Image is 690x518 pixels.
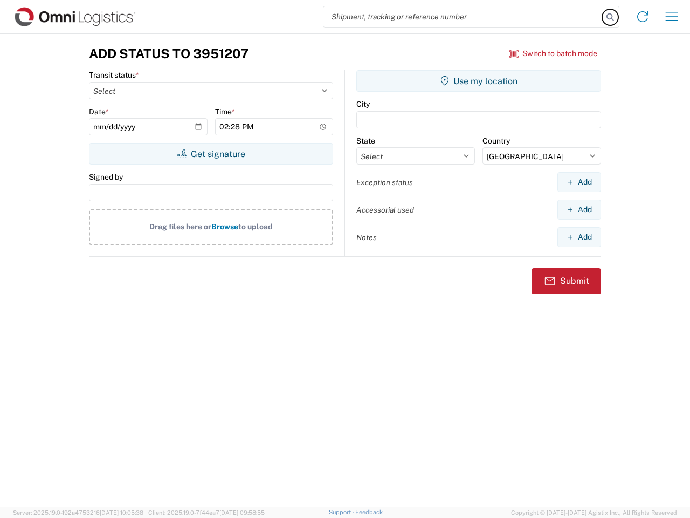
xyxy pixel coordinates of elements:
label: City [356,99,370,109]
button: Use my location [356,70,601,92]
label: Signed by [89,172,123,182]
span: [DATE] 10:05:38 [100,509,143,516]
a: Feedback [355,509,383,515]
span: Server: 2025.19.0-192a4753216 [13,509,143,516]
button: Get signature [89,143,333,165]
label: Date [89,107,109,117]
label: Country [482,136,510,146]
h3: Add Status to 3951207 [89,46,249,62]
label: Transit status [89,70,139,80]
a: Support [329,509,356,515]
input: Shipment, tracking or reference number [323,6,603,27]
label: State [356,136,375,146]
span: Browse [211,222,238,231]
button: Submit [532,268,601,294]
label: Exception status [356,178,413,187]
span: to upload [238,222,273,231]
span: Copyright © [DATE]-[DATE] Agistix Inc., All Rights Reserved [511,508,677,517]
button: Add [557,227,601,247]
span: Drag files here or [149,222,211,231]
button: Add [557,172,601,192]
button: Add [557,200,601,220]
label: Time [215,107,235,117]
button: Switch to batch mode [509,45,597,63]
span: [DATE] 09:58:55 [219,509,265,516]
span: Client: 2025.19.0-7f44ea7 [148,509,265,516]
label: Notes [356,233,377,242]
label: Accessorial used [356,205,414,215]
